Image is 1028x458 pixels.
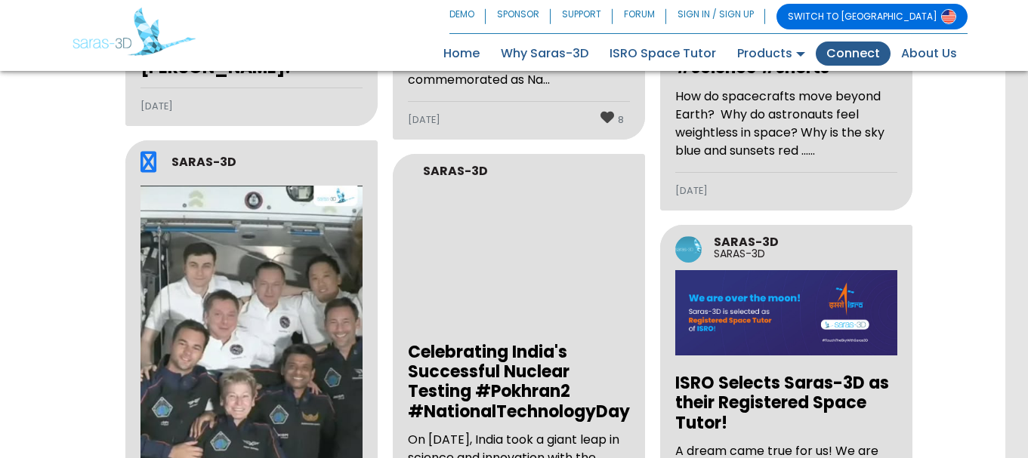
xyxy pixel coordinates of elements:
[408,199,630,324] iframe: Celebrating India's Successful Nuclear Testing #Pokhran2 #NationalTechnologyDay
[816,41,891,66] a: Connect
[675,236,702,263] img: author
[73,8,196,56] img: Saras 3D
[433,41,490,66] a: Home
[675,270,897,355] img: ISRO Selects Saras-3D as their Registered Space Tutor!
[618,113,624,126] small: 8
[666,4,765,29] a: SIGN IN / SIGN UP
[140,100,173,112] small: [DATE]
[408,343,630,423] h5: Celebrating India's Successful Nuclear Testing #Pokhran2 #NationalTechnologyDay
[941,9,956,24] img: Switch to USA
[408,113,440,126] small: [DATE]
[727,41,816,66] a: Products
[449,4,486,29] a: DEMO
[891,41,968,66] a: About Us
[675,236,897,248] h5: SARAS-3D
[140,152,363,173] a: SARAS-3D
[613,4,666,29] a: FORUM
[776,4,968,29] a: SWITCH TO [GEOGRAPHIC_DATA]
[599,41,727,66] a: ISRO Space Tutor
[408,165,630,177] a: SARAS-3D
[490,41,599,66] a: Why Saras-3D
[551,4,613,29] a: SUPPORT
[675,373,897,433] h5: ISRO Selects Saras-3D as their Registered Space Tutor!
[675,248,897,259] p: SARAS-3D
[675,184,708,197] small: [DATE]
[486,4,551,29] a: SPONSOR
[423,165,488,177] h5: SARAS-3D
[171,156,236,168] h5: SARAS-3D
[675,88,897,160] p: How do spacecrafts move beyond Earth? ‍ Why do astronauts feel weightless in space? Why is the sk...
